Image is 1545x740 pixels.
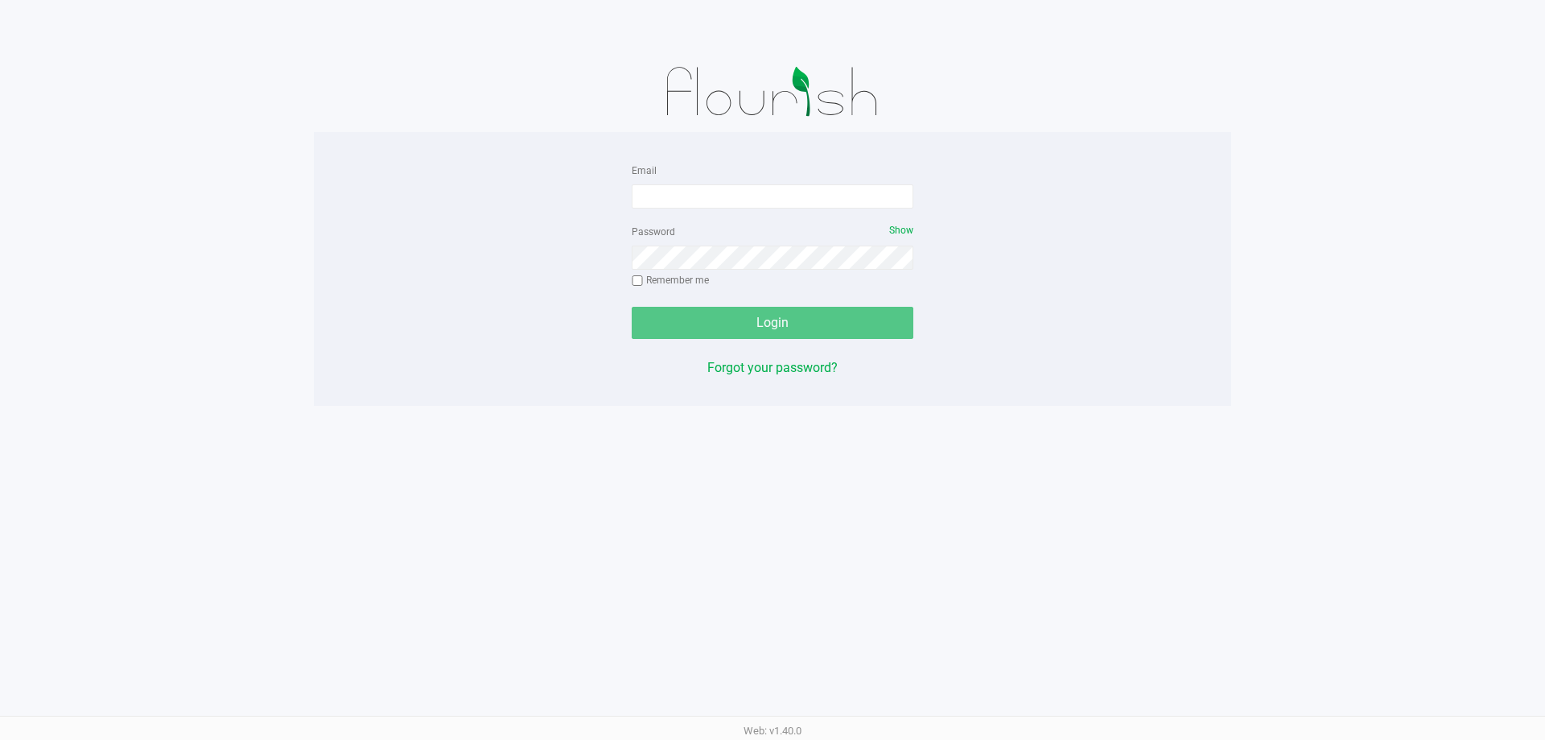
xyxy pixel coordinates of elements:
label: Remember me [632,273,709,287]
span: Show [889,225,913,236]
label: Email [632,163,657,178]
label: Password [632,225,675,239]
input: Remember me [632,275,643,287]
span: Web: v1.40.0 [744,725,801,737]
button: Forgot your password? [707,358,838,378]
